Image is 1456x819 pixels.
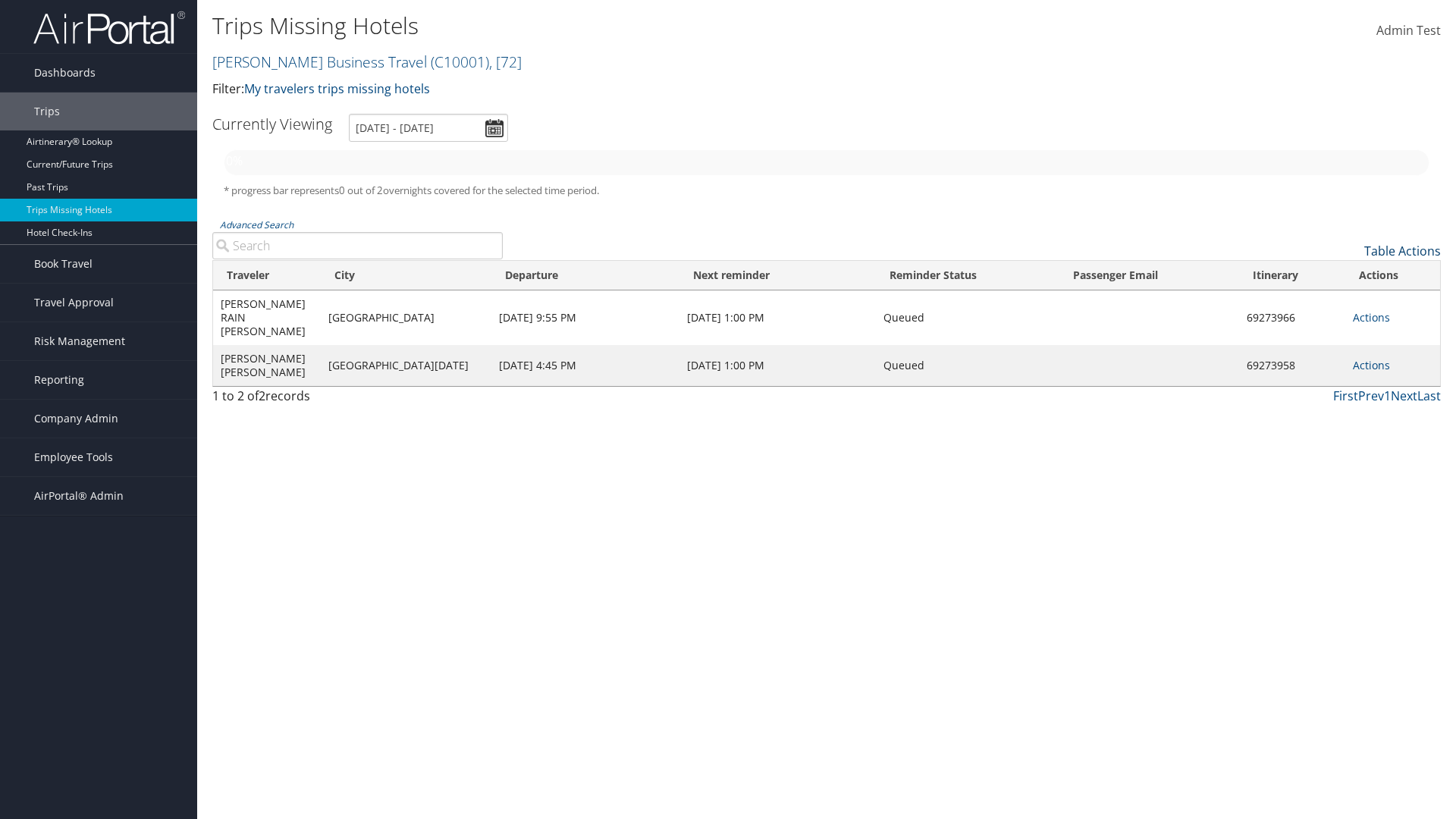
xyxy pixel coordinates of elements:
span: Travel Approval [34,284,114,322]
td: [DATE] 9:55 PM [491,290,679,345]
td: [PERSON_NAME] RAIN [PERSON_NAME] [213,290,321,345]
a: Actions [1353,310,1390,325]
input: Advanced Search [212,232,503,259]
th: Passenger Email: activate to sort column ascending [1059,261,1239,290]
span: Employee Tools [34,438,113,476]
td: [GEOGRAPHIC_DATA][DATE] [321,345,491,386]
th: Traveler: activate to sort column ascending [213,261,321,290]
div: 1 to 2 of records [212,387,503,413]
p: Filter: [212,80,1031,99]
td: [DATE] 1:00 PM [679,290,876,345]
a: Advanced Search [220,218,293,231]
th: Itinerary [1239,261,1345,290]
a: First [1333,388,1358,404]
th: Next reminder [679,261,876,290]
a: [PERSON_NAME] Business Travel [212,52,522,72]
td: [GEOGRAPHIC_DATA] [321,290,491,345]
span: Company Admin [34,400,118,438]
td: 69273958 [1239,345,1345,386]
img: airportal-logo.png [33,10,185,45]
a: Prev [1358,388,1384,404]
td: [DATE] 1:00 PM [679,345,876,386]
a: Next [1391,388,1417,404]
th: Actions [1345,261,1440,290]
span: Reporting [34,361,84,399]
span: AirPortal® Admin [34,477,124,515]
input: [DATE] - [DATE] [349,114,508,142]
a: Last [1417,388,1441,404]
span: , [ 72 ] [489,52,522,72]
td: 69273966 [1239,290,1345,345]
th: Departure: activate to sort column ascending [491,261,679,290]
td: Queued [876,290,1059,345]
a: 1 [1384,388,1391,404]
th: City: activate to sort column ascending [321,261,491,290]
a: My travelers trips missing hotels [244,80,430,97]
td: [DATE] 4:45 PM [491,345,679,386]
span: Risk Management [34,322,125,360]
th: Reminder Status [876,261,1059,290]
span: 2 [259,388,265,404]
h1: Trips Missing Hotels [212,10,1031,42]
span: ( C10001 ) [431,52,489,72]
td: Queued [876,345,1059,386]
span: Trips [34,93,60,130]
a: Table Actions [1364,243,1441,259]
span: 0 out of 2 [339,184,383,197]
a: Admin Test [1376,8,1441,55]
td: [PERSON_NAME] [PERSON_NAME] [213,345,321,386]
span: Admin Test [1376,22,1441,39]
h5: * progress bar represents overnights covered for the selected time period. [224,184,1429,198]
a: Actions [1353,358,1390,372]
span: Book Travel [34,245,93,283]
h3: Currently Viewing [212,114,332,134]
span: Dashboards [34,54,96,92]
